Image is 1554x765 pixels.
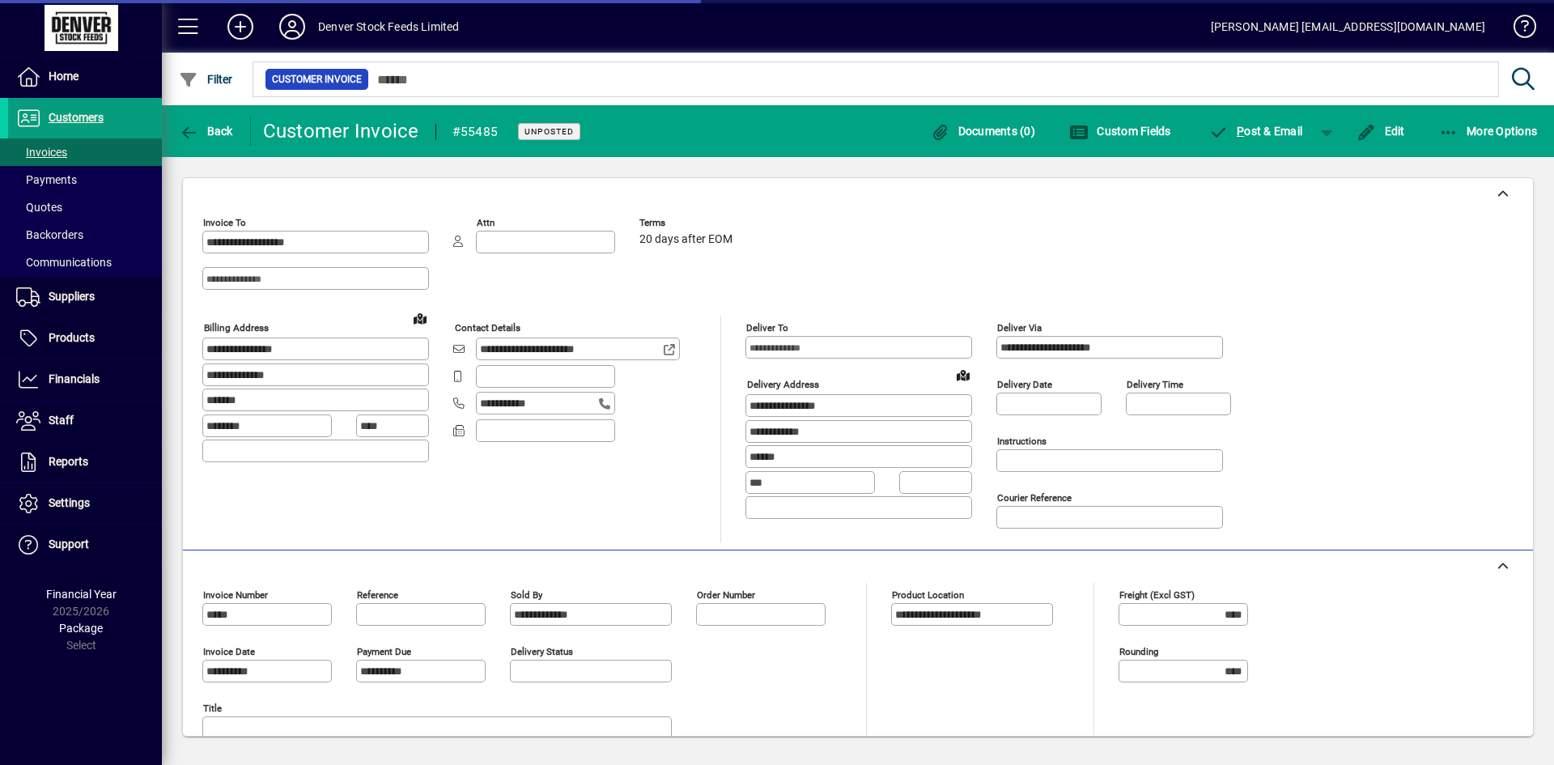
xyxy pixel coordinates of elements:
span: Edit [1357,125,1405,138]
a: Staff [8,401,162,441]
span: Staff [49,414,74,427]
button: Add [214,12,266,41]
span: Terms [639,218,737,228]
div: [PERSON_NAME] [EMAIL_ADDRESS][DOMAIN_NAME] [1211,14,1485,40]
a: Quotes [8,193,162,221]
div: Denver Stock Feeds Limited [318,14,460,40]
span: P [1237,125,1244,138]
mat-label: Invoice date [203,646,255,657]
span: Documents (0) [930,125,1035,138]
span: Backorders [16,228,83,241]
span: Settings [49,496,90,509]
mat-label: Delivery status [511,646,573,657]
button: Edit [1352,117,1409,146]
mat-label: Invoice To [203,217,246,228]
div: #55485 [452,119,499,145]
a: Suppliers [8,277,162,317]
a: Products [8,318,162,359]
button: More Options [1435,117,1542,146]
span: Package [59,622,103,635]
mat-label: Sold by [511,589,542,601]
a: Home [8,57,162,97]
div: Customer Invoice [263,118,419,144]
mat-label: Rounding [1119,646,1158,657]
mat-label: Invoice number [203,589,268,601]
span: Back [179,125,233,138]
mat-label: Delivery time [1127,379,1183,390]
a: Payments [8,166,162,193]
app-page-header-button: Back [162,117,251,146]
span: 20 days after EOM [639,233,732,246]
span: Quotes [16,201,62,214]
span: Custom Fields [1069,125,1171,138]
mat-label: Reference [357,589,398,601]
a: Invoices [8,138,162,166]
mat-label: Instructions [997,436,1047,447]
span: Home [49,70,79,83]
a: View on map [950,362,976,388]
button: Back [175,117,237,146]
span: Unposted [524,126,574,137]
span: Suppliers [49,290,95,303]
button: Post & Email [1201,117,1311,146]
mat-label: Delivery date [997,379,1052,390]
mat-label: Freight (excl GST) [1119,589,1195,601]
a: Settings [8,483,162,524]
button: Profile [266,12,318,41]
span: Support [49,538,89,550]
span: Customer Invoice [272,71,362,87]
a: View on map [407,305,433,331]
a: Financials [8,359,162,400]
span: Communications [16,256,112,269]
a: Support [8,525,162,565]
span: Customers [49,111,104,124]
mat-label: Attn [477,217,495,228]
a: Reports [8,442,162,482]
mat-label: Payment due [357,646,411,657]
span: Reports [49,455,88,468]
a: Knowledge Base [1501,3,1534,56]
a: Backorders [8,221,162,249]
mat-label: Title [203,703,222,714]
span: ost & Email [1209,125,1303,138]
span: Payments [16,173,77,186]
button: Filter [175,65,237,94]
span: Financials [49,372,100,385]
mat-label: Deliver via [997,322,1042,334]
mat-label: Courier Reference [997,492,1072,504]
span: Products [49,331,95,344]
span: Invoices [16,146,67,159]
span: More Options [1439,125,1538,138]
button: Documents (0) [926,117,1039,146]
button: Custom Fields [1065,117,1175,146]
span: Filter [179,73,233,86]
mat-label: Order number [697,589,755,601]
span: Financial Year [46,588,117,601]
mat-label: Deliver To [746,322,788,334]
a: Communications [8,249,162,276]
mat-label: Product location [892,589,964,601]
